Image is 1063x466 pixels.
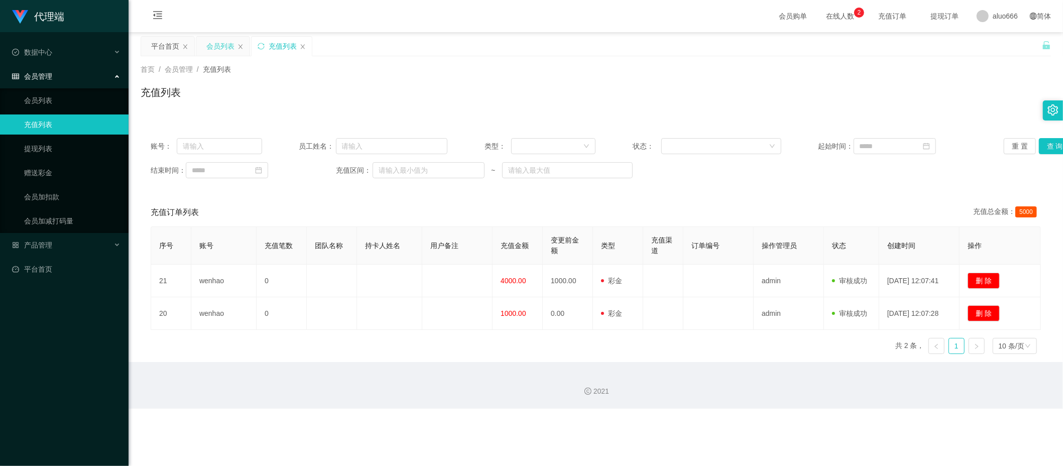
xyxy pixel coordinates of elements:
[925,13,964,20] span: 提现订单
[24,163,121,183] a: 赠送彩金
[299,141,335,152] span: 员工姓名：
[1030,13,1037,20] i: 图标: global
[300,44,306,50] i: 图标: close
[12,242,19,249] i: 图标: appstore-o
[691,242,720,250] span: 订单编号
[203,65,231,73] span: 充值列表
[633,141,661,152] span: 状态：
[12,72,52,80] span: 会员管理
[485,141,511,152] span: 类型：
[151,297,191,330] td: 20
[365,242,400,250] span: 持卡人姓名
[895,338,924,354] li: 共 2 条，
[24,211,121,231] a: 会员加减打码量
[257,265,307,297] td: 0
[206,37,234,56] div: 会员列表
[34,1,64,33] h1: 代理端
[968,273,1000,289] button: 删 除
[1004,138,1036,154] button: 重 置
[24,187,121,207] a: 会员加扣款
[601,242,615,250] span: 类型
[24,139,121,159] a: 提现列表
[151,265,191,297] td: 21
[501,309,526,317] span: 1000.00
[151,206,199,218] span: 充值订单列表
[879,265,960,297] td: [DATE] 12:07:41
[315,242,343,250] span: 团队名称
[141,65,155,73] span: 首页
[159,65,161,73] span: /
[601,277,622,285] span: 彩金
[12,48,52,56] span: 数据中心
[879,297,960,330] td: [DATE] 12:07:28
[12,49,19,56] i: 图标: check-circle-o
[177,138,262,154] input: 请输入
[501,242,529,250] span: 充值金额
[159,242,173,250] span: 序号
[165,65,193,73] span: 会员管理
[1047,104,1058,115] i: 图标: setting
[12,259,121,279] a: 图标: dashboard平台首页
[928,338,944,354] li: 上一页
[373,162,484,178] input: 请输入最小值为
[255,167,262,174] i: 图标: calendar
[933,343,939,350] i: 图标: left
[197,65,199,73] span: /
[999,338,1024,354] div: 10 条/页
[854,8,864,18] sup: 2
[651,236,672,255] span: 充值渠道
[151,37,179,56] div: 平台首页
[968,242,982,250] span: 操作
[601,309,622,317] span: 彩金
[887,242,915,250] span: 创建时间
[258,43,265,50] i: 图标: sync
[182,44,188,50] i: 图标: close
[969,338,985,354] li: 下一页
[1025,343,1031,350] i: 图标: down
[769,143,775,150] i: 图标: down
[151,141,177,152] span: 账号：
[502,162,633,178] input: 请输入最大值
[199,242,213,250] span: 账号
[12,12,64,20] a: 代理端
[12,241,52,249] span: 产品管理
[923,143,930,150] i: 图标: calendar
[754,265,824,297] td: admin
[269,37,297,56] div: 充值列表
[858,8,861,18] p: 2
[762,242,797,250] span: 操作管理员
[191,265,257,297] td: wenhao
[265,242,293,250] span: 充值笔数
[974,343,980,350] i: 图标: right
[12,73,19,80] i: 图标: table
[430,242,458,250] span: 用户备注
[238,44,244,50] i: 图标: close
[832,309,867,317] span: 审核成功
[832,277,867,285] span: 审核成功
[151,165,186,176] span: 结束时间：
[543,265,593,297] td: 1000.00
[754,297,824,330] td: admin
[12,10,28,24] img: logo.9652507e.png
[832,242,846,250] span: 状态
[336,165,373,176] span: 充值区间：
[336,138,447,154] input: 请输入
[949,338,965,354] li: 1
[24,90,121,110] a: 会员列表
[583,143,589,150] i: 图标: down
[949,338,964,354] a: 1
[24,114,121,135] a: 充值列表
[873,13,911,20] span: 充值订单
[501,277,526,285] span: 4000.00
[141,85,181,100] h1: 充值列表
[137,386,1055,397] div: 2021
[818,141,854,152] span: 起始时间：
[141,1,175,33] i: 图标: menu-fold
[543,297,593,330] td: 0.00
[584,388,592,395] i: 图标: copyright
[257,297,307,330] td: 0
[191,297,257,330] td: wenhao
[821,13,859,20] span: 在线人数
[1042,41,1051,50] i: 图标: unlock
[485,165,502,176] span: ~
